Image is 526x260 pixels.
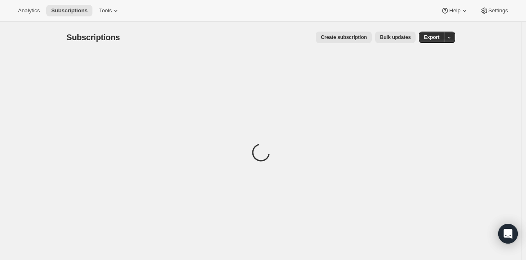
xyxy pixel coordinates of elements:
button: Settings [475,5,513,16]
button: Bulk updates [375,32,416,43]
button: Export [419,32,444,43]
span: Export [424,34,439,41]
span: Help [449,7,460,14]
button: Help [436,5,473,16]
span: Analytics [18,7,40,14]
span: Settings [488,7,508,14]
div: Open Intercom Messenger [498,224,518,244]
span: Subscriptions [51,7,88,14]
button: Analytics [13,5,45,16]
button: Subscriptions [46,5,92,16]
span: Create subscription [321,34,367,41]
button: Tools [94,5,125,16]
span: Tools [99,7,112,14]
span: Subscriptions [67,33,120,42]
button: Create subscription [316,32,372,43]
span: Bulk updates [380,34,411,41]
